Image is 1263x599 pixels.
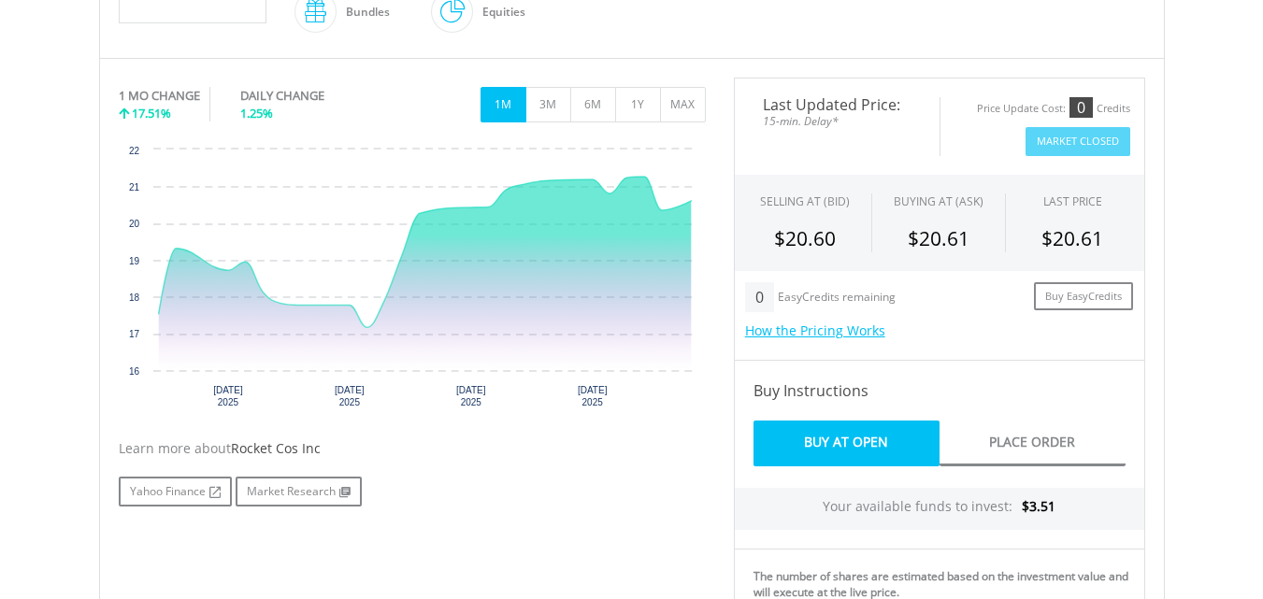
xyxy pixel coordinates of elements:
span: Rocket Cos Inc [231,439,321,457]
text: [DATE] 2025 [456,385,486,407]
div: 0 [1069,97,1093,118]
div: SELLING AT (BID) [760,193,850,209]
a: Place Order [940,421,1126,466]
div: 0 [745,282,774,312]
button: 1Y [615,87,661,122]
text: 20 [128,219,139,229]
text: [DATE] 2025 [213,385,243,407]
button: 6M [570,87,616,122]
a: Buy EasyCredits [1034,282,1133,311]
span: $20.61 [1041,225,1103,251]
svg: Interactive chart [119,140,706,421]
a: Market Research [236,477,362,506]
text: 19 [128,256,139,266]
div: LAST PRICE [1043,193,1102,209]
text: 17 [128,329,139,339]
div: Price Update Cost: [977,102,1066,116]
span: BUYING AT (ASK) [894,193,983,209]
button: 1M [481,87,526,122]
span: $20.61 [908,225,969,251]
button: MAX [660,87,706,122]
div: Chart. Highcharts interactive chart. [119,140,706,421]
button: 3M [525,87,571,122]
text: 16 [128,366,139,377]
a: Buy At Open [753,421,940,466]
div: 1 MO CHANGE [119,87,200,105]
div: Credits [1097,102,1130,116]
div: Learn more about [119,439,706,458]
a: Yahoo Finance [119,477,232,506]
div: EasyCredits remaining [778,291,896,307]
text: 21 [128,182,139,193]
span: $3.51 [1022,497,1055,515]
a: How the Pricing Works [745,321,885,339]
text: 22 [128,146,139,156]
span: 17.51% [132,105,171,121]
span: 15-min. Delay* [749,112,926,130]
div: DAILY CHANGE [240,87,387,105]
text: [DATE] 2025 [577,385,607,407]
text: 18 [128,292,139,303]
div: Your available funds to invest: [735,488,1144,530]
span: 1.25% [240,105,273,121]
h4: Buy Instructions [753,379,1126,402]
button: Market Closed [1026,127,1130,156]
span: Last Updated Price: [749,97,926,112]
span: $20.60 [774,225,836,251]
text: [DATE] 2025 [335,385,365,407]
